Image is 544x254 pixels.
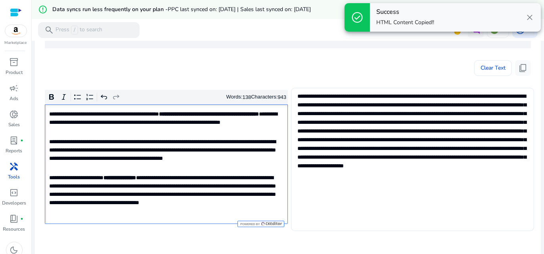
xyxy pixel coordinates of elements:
[10,95,19,102] p: Ads
[474,60,512,76] button: Clear Text
[56,26,102,34] p: Press to search
[6,147,23,154] p: Reports
[376,8,434,16] h4: Success
[278,94,286,100] label: 943
[239,222,260,226] span: Powered by
[52,6,311,13] h5: Data syncs run less frequently on your plan -
[2,199,26,207] p: Developers
[351,11,364,24] span: check_circle
[168,6,311,13] span: PPC last synced on: [DATE] | Sales last synced on: [DATE]
[45,104,288,224] div: Rich Text Editor. Editing area: main. Press Alt+0 for help.
[10,188,19,197] span: code_blocks
[8,173,20,180] p: Tools
[71,26,78,34] span: /
[3,226,25,233] p: Resources
[10,136,19,145] span: lab_profile
[8,121,20,128] p: Sales
[6,69,23,76] p: Product
[21,139,24,142] span: fiber_manual_record
[45,90,288,105] div: Editor toolbar
[518,63,528,73] span: content_copy
[515,60,531,76] button: content_copy
[243,94,251,100] label: 138
[525,13,534,22] span: close
[10,162,19,171] span: handyman
[481,60,506,76] span: Clear Text
[376,19,434,27] p: HTML Content Copied!!
[44,25,54,35] span: search
[10,57,19,67] span: inventory_2
[226,92,287,102] div: Words: Characters:
[10,83,19,93] span: campaign
[10,214,19,224] span: book_4
[21,217,24,220] span: fiber_manual_record
[38,5,48,14] mat-icon: error_outline
[5,40,27,46] p: Marketplace
[10,110,19,119] span: donut_small
[5,25,27,37] img: amazon.svg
